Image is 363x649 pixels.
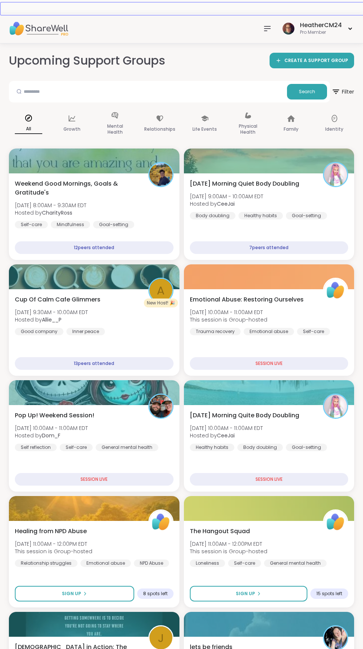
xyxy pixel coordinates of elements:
[190,560,225,567] div: Loneliness
[238,212,283,219] div: Healthy habits
[284,125,298,134] p: Family
[149,163,172,186] img: CharityRoss
[264,560,327,567] div: General mental health
[287,84,327,100] button: Search
[158,629,164,647] span: J
[63,125,80,134] p: Growth
[93,221,134,228] div: Goal-setting
[217,200,235,208] b: CeeJai
[234,122,262,137] p: Physical Health
[15,357,174,370] div: 13 peers attended
[15,241,174,254] div: 12 peers attended
[237,444,283,451] div: Body doubling
[15,221,48,228] div: Self-care
[190,241,349,254] div: 7 peers attended
[228,560,261,567] div: Self-care
[15,432,88,439] span: Hosted by
[15,560,77,567] div: Relationship struggles
[42,209,72,216] b: CharityRoss
[300,21,342,29] div: HeatherCM24
[15,316,88,323] span: Hosted by
[324,395,347,418] img: CeeJai
[190,424,263,432] span: [DATE] 10:00AM - 11:00AM EDT
[15,473,174,486] div: SESSION LIVE
[96,444,158,451] div: General mental health
[192,125,217,134] p: Life Events
[15,527,87,536] span: Healing from NPD Abuse
[190,540,267,548] span: [DATE] 11:00AM - 12:00PM EDT
[190,473,349,486] div: SESSION LIVE
[190,527,250,536] span: The Hangout Squad
[15,328,63,335] div: Good company
[15,444,57,451] div: Self reflection
[190,295,304,304] span: Emotional Abuse: Restoring Ourselves
[15,124,42,134] p: All
[15,540,92,548] span: [DATE] 11:00AM - 12:00PM EDT
[15,586,134,601] button: Sign Up
[324,279,347,302] img: ShareWell
[157,282,165,299] span: A
[190,411,299,420] span: [DATE] Morning Quite Body Doubling
[134,560,169,567] div: NPD Abuse
[331,81,354,102] button: Filter
[286,444,327,451] div: Goal-setting
[324,511,347,534] img: ShareWell
[15,209,86,216] span: Hosted by
[149,511,172,534] img: ShareWell
[143,591,168,597] span: 8 spots left
[190,179,299,188] span: [DATE] Morning Quiet Body Doubling
[190,316,267,323] span: This session is Group-hosted
[15,411,94,420] span: Pop Up! Weekend Session!
[190,357,349,370] div: SESSION LIVE
[297,328,330,335] div: Self-care
[190,200,263,208] span: Hosted by
[190,432,263,439] span: Hosted by
[62,590,81,597] span: Sign Up
[283,23,294,35] img: HeatherCM24
[190,444,234,451] div: Healthy habits
[286,212,327,219] div: Goal-setting
[9,16,68,42] img: ShareWell Nav Logo
[42,432,60,439] b: Dom_F
[190,328,241,335] div: Trauma recovery
[168,56,174,62] iframe: Spotlight
[316,591,342,597] span: 15 spots left
[66,328,105,335] div: Inner peace
[190,309,267,316] span: [DATE] 10:00AM - 11:00AM EDT
[60,444,93,451] div: Self-care
[80,560,131,567] div: Emotional abuse
[236,590,255,597] span: Sign Up
[270,53,354,68] a: CREATE A SUPPORT GROUP
[51,221,90,228] div: Mindfulness
[9,52,171,69] h2: Upcoming Support Groups
[144,125,175,134] p: Relationships
[190,586,308,601] button: Sign Up
[15,179,140,197] span: Weekend Good Mornings, Goals & Gratitude's
[15,202,86,209] span: [DATE] 8:00AM - 9:30AM EDT
[299,88,315,95] span: Search
[144,299,178,307] div: New Host! 🎉
[15,548,92,555] span: This session is Group-hosted
[42,316,62,323] b: Allie__P
[190,548,267,555] span: This session is Group-hosted
[149,395,172,418] img: Dom_F
[15,295,100,304] span: Cup Of Calm Cafe Glimmers
[244,328,294,335] div: Emotional abuse
[331,83,354,101] span: Filter
[300,29,342,36] div: Pro Member
[190,193,263,200] span: [DATE] 9:00AM - 10:00AM EDT
[15,309,88,316] span: [DATE] 9:30AM - 10:00AM EDT
[101,122,129,137] p: Mental Health
[324,163,347,186] img: CeeJai
[325,125,343,134] p: Identity
[15,424,88,432] span: [DATE] 10:00AM - 11:00AM EDT
[284,58,348,64] span: CREATE A SUPPORT GROUP
[190,212,235,219] div: Body doubling
[217,432,235,439] b: CeeJai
